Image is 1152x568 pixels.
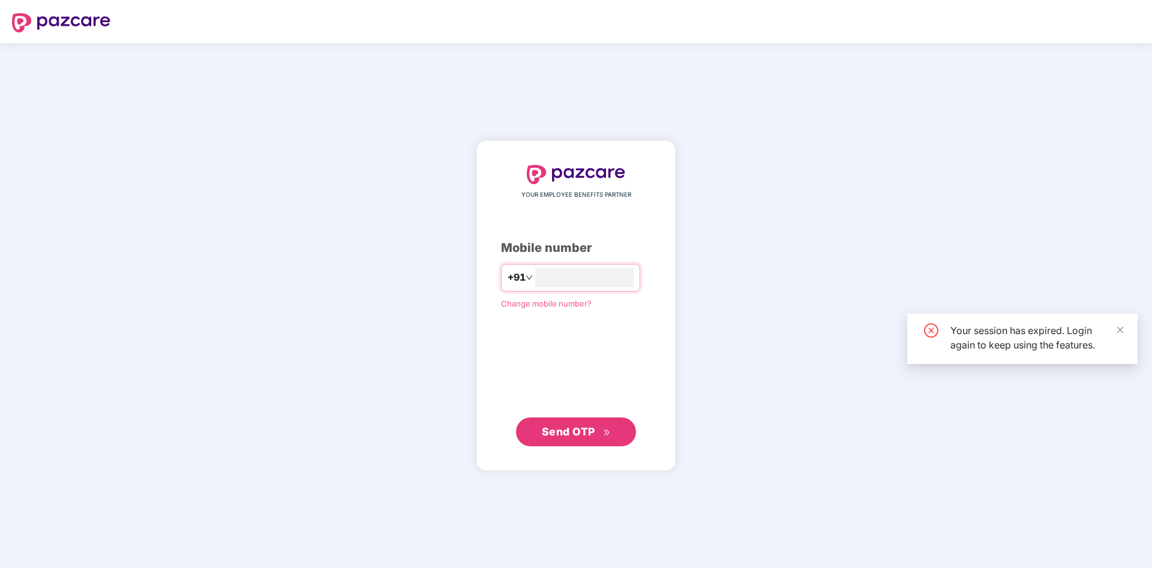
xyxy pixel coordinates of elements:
img: logo [527,165,625,184]
a: Change mobile number? [501,299,592,308]
button: Send OTPdouble-right [516,417,636,446]
span: double-right [603,429,611,437]
div: Mobile number [501,239,651,257]
span: YOUR EMPLOYEE BENEFITS PARTNER [521,190,631,200]
div: Your session has expired. Login again to keep using the features. [950,323,1123,352]
img: logo [12,13,110,32]
span: +91 [508,270,526,285]
span: close-circle [924,323,938,338]
span: down [526,274,533,281]
span: close [1116,326,1124,334]
span: Send OTP [542,425,595,438]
